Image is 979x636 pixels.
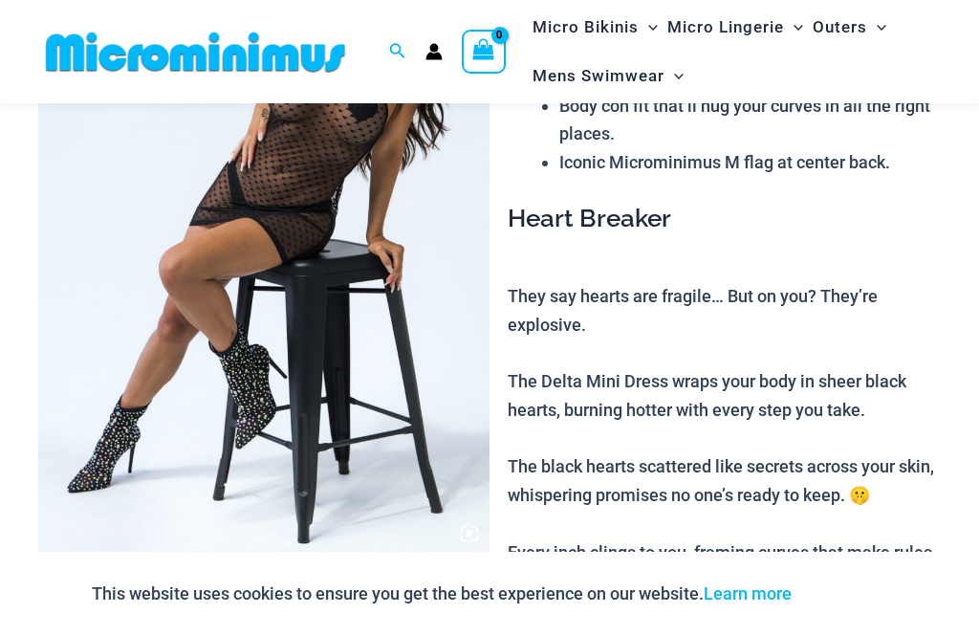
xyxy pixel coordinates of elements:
li: Body con fit that’ll hug your curves in all the right places. [559,92,941,148]
h3: Heart Breaker [508,203,941,235]
span: Menu Toggle [664,52,684,100]
span: Menu Toggle [867,3,886,52]
span: Micro Lingerie [667,3,784,52]
button: Accept [806,571,887,617]
a: Mens SwimwearMenu ToggleMenu Toggle [528,52,688,100]
span: Micro Bikinis [533,3,639,52]
a: Account icon link [425,43,443,60]
a: OutersMenu ToggleMenu Toggle [808,3,891,52]
span: Menu Toggle [784,3,803,52]
a: Micro BikinisMenu ToggleMenu Toggle [528,3,663,52]
a: Search icon link [389,40,406,64]
li: Iconic Microminimus M flag at center back. [559,148,941,177]
span: Mens Swimwear [533,52,664,100]
a: View Shopping Cart, empty [462,30,506,74]
span: Menu Toggle [639,3,658,52]
span: Outers [813,3,867,52]
a: Micro LingerieMenu ToggleMenu Toggle [663,3,808,52]
a: Learn more [704,583,792,603]
p: This website uses cookies to ensure you get the best experience on our website. [92,580,792,608]
img: MM SHOP LOGO FLAT [38,31,353,74]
